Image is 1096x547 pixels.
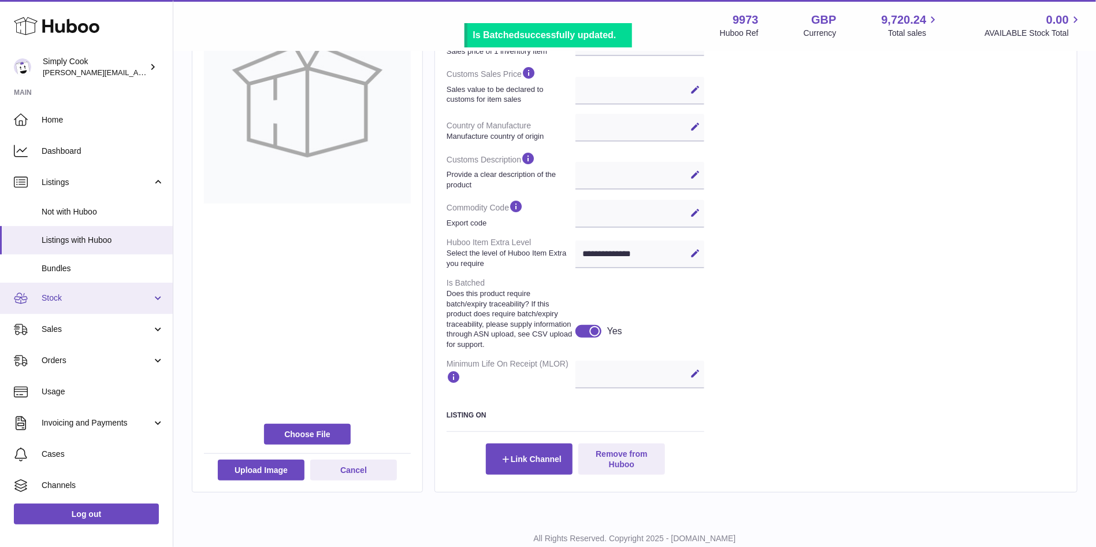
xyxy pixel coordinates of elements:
[447,61,575,109] dt: Customs Sales Price
[14,58,31,76] img: emma@simplycook.com
[183,533,1087,544] p: All Rights Reserved. Copyright 2025 - [DOMAIN_NAME]
[882,12,927,28] span: 9,720.24
[447,84,573,105] strong: Sales value to be declared to customs for item sales
[42,386,164,397] span: Usage
[42,206,164,217] span: Not with Huboo
[607,325,622,338] div: Yes
[578,443,665,475] button: Remove from Huboo
[984,28,1082,39] span: AVAILABLE Stock Total
[447,194,575,232] dt: Commodity Code
[264,424,351,445] span: Choose File
[42,324,152,335] span: Sales
[804,28,837,39] div: Currency
[42,417,152,428] span: Invoicing and Payments
[42,146,164,157] span: Dashboard
[447,354,575,393] dt: Minimum Life On Receipt (MLOR)
[42,293,152,304] span: Stock
[447,46,573,57] strong: Sales price of 1 inventory item
[218,460,304,481] button: Upload Image
[42,177,152,188] span: Listings
[14,504,159,524] a: Log out
[882,12,940,39] a: 9,720.24 Total sales
[447,146,575,194] dt: Customs Description
[447,289,573,349] strong: Does this product require batch/expiry traceability? If this product does require batch/expiry tr...
[447,169,573,190] strong: Provide a clear description of the product
[447,131,573,142] strong: Manufacture country of origin
[888,28,939,39] span: Total sales
[42,235,164,246] span: Listings with Huboo
[473,29,626,42] div: successfully updated.
[473,30,520,40] b: Is Batched
[43,56,147,78] div: Simply Cook
[1046,12,1069,28] span: 0.00
[447,218,573,228] strong: Export code
[447,248,573,268] strong: Select the level of Huboo Item Extra you require
[42,355,152,366] span: Orders
[310,460,397,481] button: Cancel
[42,114,164,125] span: Home
[42,263,164,274] span: Bundles
[42,480,164,491] span: Channels
[447,411,704,420] h3: Listing On
[720,28,759,39] div: Huboo Ref
[42,449,164,460] span: Cases
[43,68,232,77] span: [PERSON_NAME][EMAIL_ADDRESS][DOMAIN_NAME]
[984,12,1082,39] a: 0.00 AVAILABLE Stock Total
[811,12,836,28] strong: GBP
[447,273,575,354] dt: Is Batched
[733,12,759,28] strong: 9973
[447,116,575,146] dt: Country of Manufacture
[447,232,575,273] dt: Huboo Item Extra Level
[486,443,573,475] button: Link Channel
